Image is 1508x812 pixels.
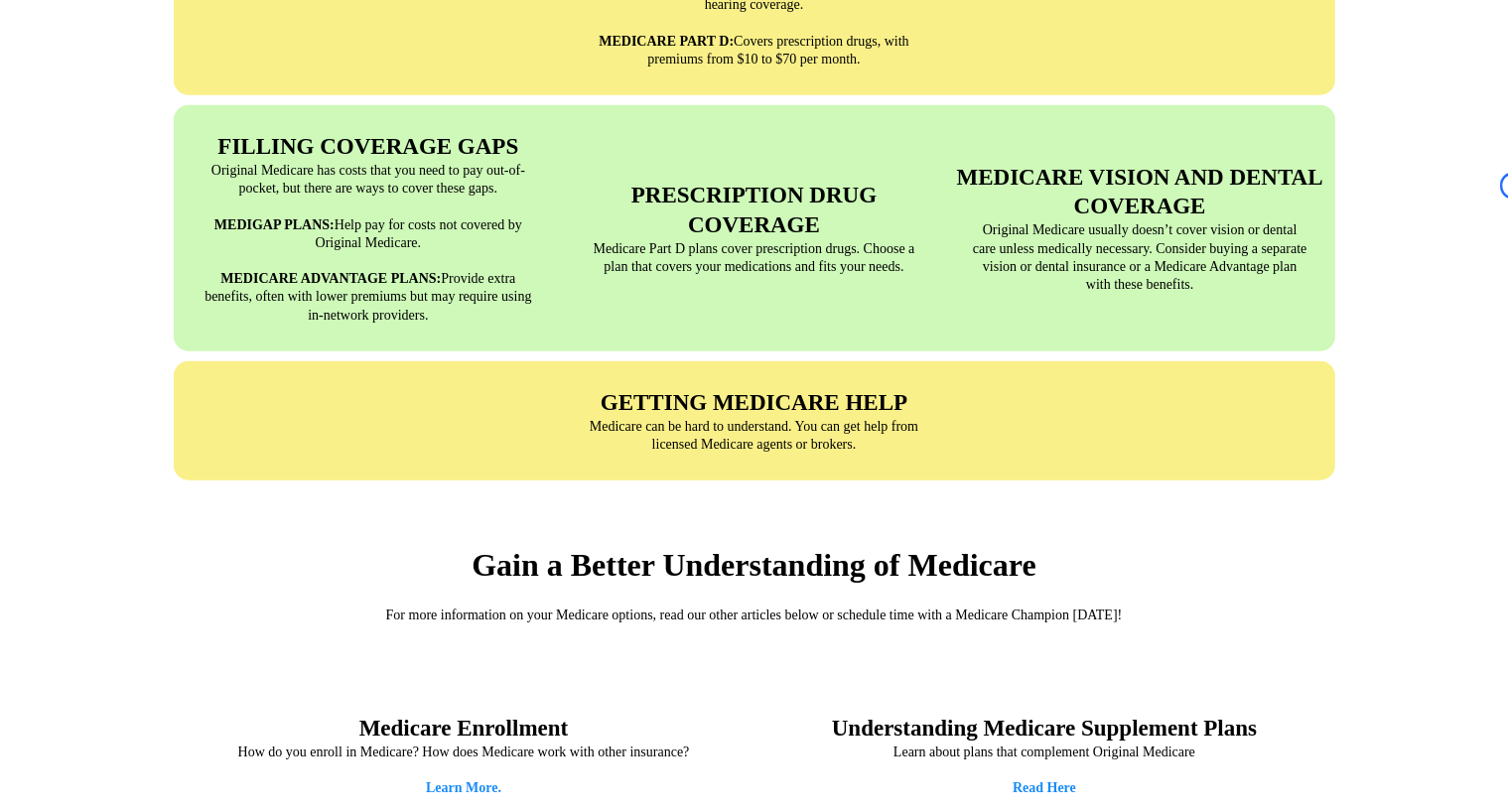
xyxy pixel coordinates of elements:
[426,780,501,795] a: Learn More.
[201,162,537,198] p: Original Medicare has costs that you need to pay out-of-pocket, but there are ways to cover these...
[586,418,922,454] p: Medicare can be hard to understand. You can get help from licensed Medicare agents or brokers.
[972,221,1308,294] p: Original Medicare usually doesn’t cover vision or dental care unless medically necessary. Conside...
[779,744,1310,761] p: Learn about plans that complement Original Medicare
[359,716,569,741] strong: Medicare Enrollment
[601,390,907,415] strong: GETTING MEDICARE HELP
[599,34,734,49] strong: MEDICARE PART D:
[214,217,335,232] strong: MEDIGAP PLANS:
[586,240,922,276] p: Medicare Part D plans cover prescription drugs. Choose a plan that covers your medications and fi...
[586,33,922,68] p: Covers prescription drugs, with premiums from $10 to $70 per month.
[201,270,537,325] p: Provide extra benefits, often with lower premiums but may require using in-network providers.
[199,744,730,761] p: How do you enroll in Medicare? How does Medicare work with other insurance?
[217,134,518,159] strong: FILLING COVERAGE GAPS
[179,607,1330,624] p: For more information on your Medicare options, read our other articles below or schedule time wit...
[631,183,877,237] strong: PRESCRIPTION DRUG COVERAGE
[1013,780,1076,795] a: Read Here
[832,716,1257,741] strong: Understanding Medicare Supplement Plans
[472,547,1036,583] strong: Gain a Better Understanding of Medicare
[201,216,537,252] p: Help pay for costs not covered by Original Medicare.
[220,271,441,286] strong: MEDICARE ADVANTAGE PLANS:
[957,165,1323,219] strong: MEDICARE VISION AND DENTAL COVERAGE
